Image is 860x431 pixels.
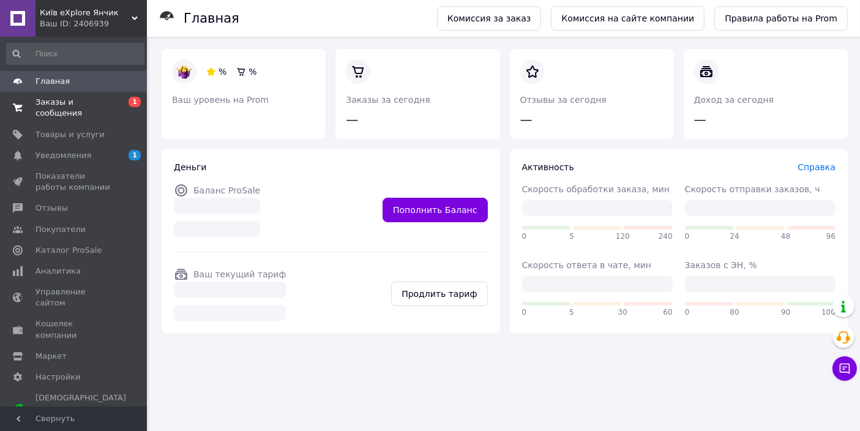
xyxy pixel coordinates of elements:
span: Скорость ответа в чате, мин [522,260,652,270]
a: Продлить тариф [391,282,487,306]
a: Пополнить Баланс [383,198,487,222]
span: 0 [685,307,690,318]
span: Маркет [36,351,67,362]
span: Кошелек компании [36,318,113,340]
span: Заказов с ЭН, % [685,260,757,270]
span: 0 [522,307,527,318]
span: 80 [730,307,739,318]
span: Активность [522,162,574,172]
span: Деньги [174,162,206,172]
span: 240 [659,231,673,242]
span: 5 [569,307,574,318]
span: 60 [663,307,672,318]
a: Справка [798,162,836,172]
span: 1 [129,150,141,160]
span: Київ eXplore Янчик [40,7,132,18]
span: 24 [730,231,739,242]
span: 90 [781,307,790,318]
button: Чат с покупателем [832,356,857,381]
span: Настройки [36,372,80,383]
div: Ваш ID: 2406939 [40,18,147,29]
span: Показатели работы компании [36,171,113,193]
span: 5 [569,231,574,242]
span: Управление сайтом [36,287,113,309]
span: 0 [522,231,527,242]
span: Скорость отправки заказов, ч [685,184,820,194]
span: Скорость обработки заказа, мин [522,184,670,194]
span: Уведомления [36,150,91,161]
span: 120 [616,231,630,242]
span: 1 [129,97,141,107]
span: Главная [36,76,70,87]
span: Отзывы [36,203,68,214]
span: 30 [618,307,627,318]
span: 48 [781,231,790,242]
span: [DEMOGRAPHIC_DATA] и счета [36,392,126,426]
input: Поиск [6,43,144,65]
span: 96 [826,231,836,242]
span: Товары и услуги [36,129,105,140]
a: Правила работы на Prom [714,6,848,31]
a: Комиссия за заказ [437,6,542,31]
h1: Главная [184,11,239,26]
span: Баланс ProSale [193,186,260,195]
span: Ваш текущий тариф [193,269,286,279]
span: Каталог ProSale [36,245,102,256]
span: 0 [685,231,690,242]
span: 100 [821,307,836,318]
a: Комиссия на сайте компании [551,6,705,31]
span: Аналитика [36,266,81,277]
span: % [249,67,256,77]
span: Заказы и сообщения [36,97,113,119]
span: Покупатели [36,224,86,235]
